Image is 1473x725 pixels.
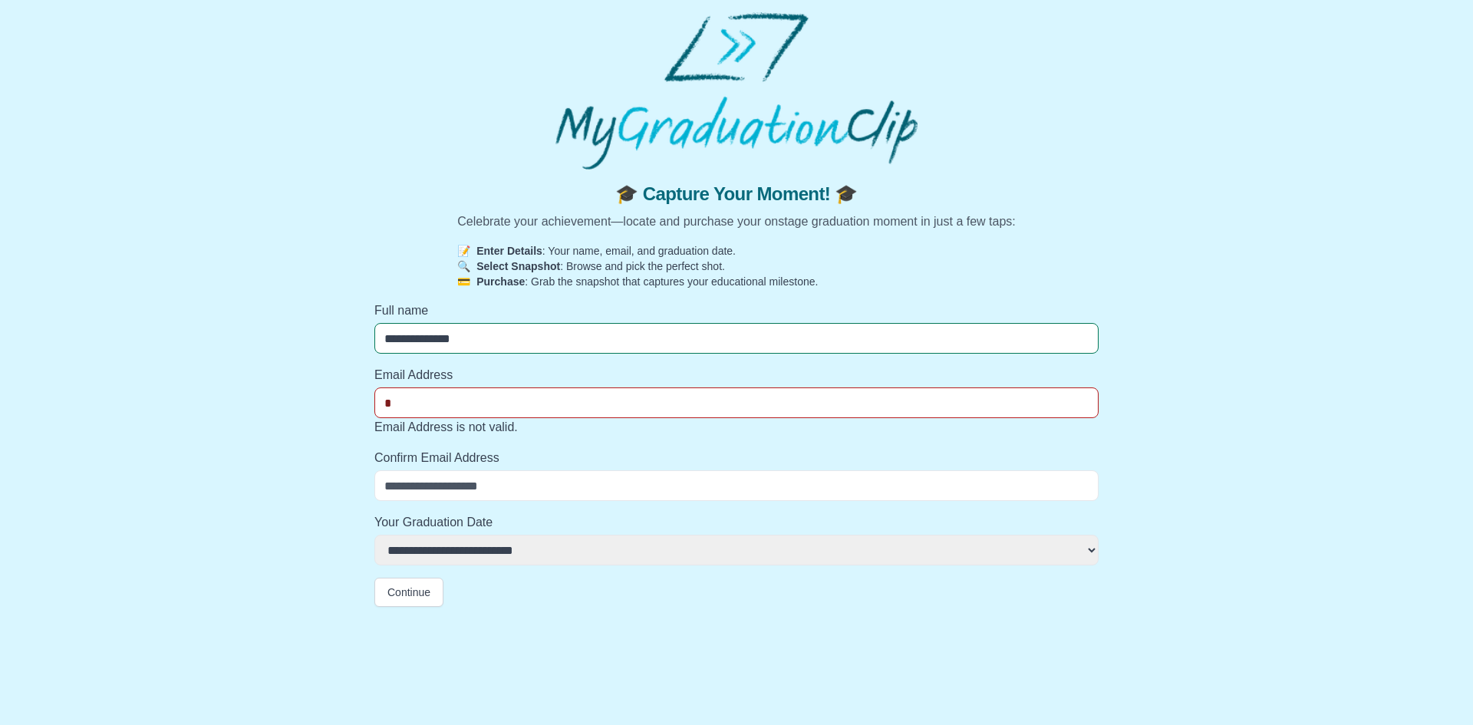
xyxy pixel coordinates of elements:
p: Celebrate your achievement—locate and purchase your onstage graduation moment in just a few taps: [457,213,1016,231]
p: : Your name, email, and graduation date. [457,243,1016,259]
img: MyGraduationClip [555,12,918,170]
p: : Grab the snapshot that captures your educational milestone. [457,274,1016,289]
button: Continue [374,578,443,607]
label: Your Graduation Date [374,513,1099,532]
span: 📝 [457,245,470,257]
label: Email Address [374,366,1099,384]
strong: Select Snapshot [476,260,560,272]
span: Email Address is not valid. [374,420,518,433]
label: Full name [374,302,1099,320]
span: 🔍 [457,260,470,272]
span: 💳 [457,275,470,288]
strong: Enter Details [476,245,542,257]
strong: Purchase [476,275,525,288]
label: Confirm Email Address [374,449,1099,467]
p: : Browse and pick the perfect shot. [457,259,1016,274]
span: 🎓 Capture Your Moment! 🎓 [457,182,1016,206]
